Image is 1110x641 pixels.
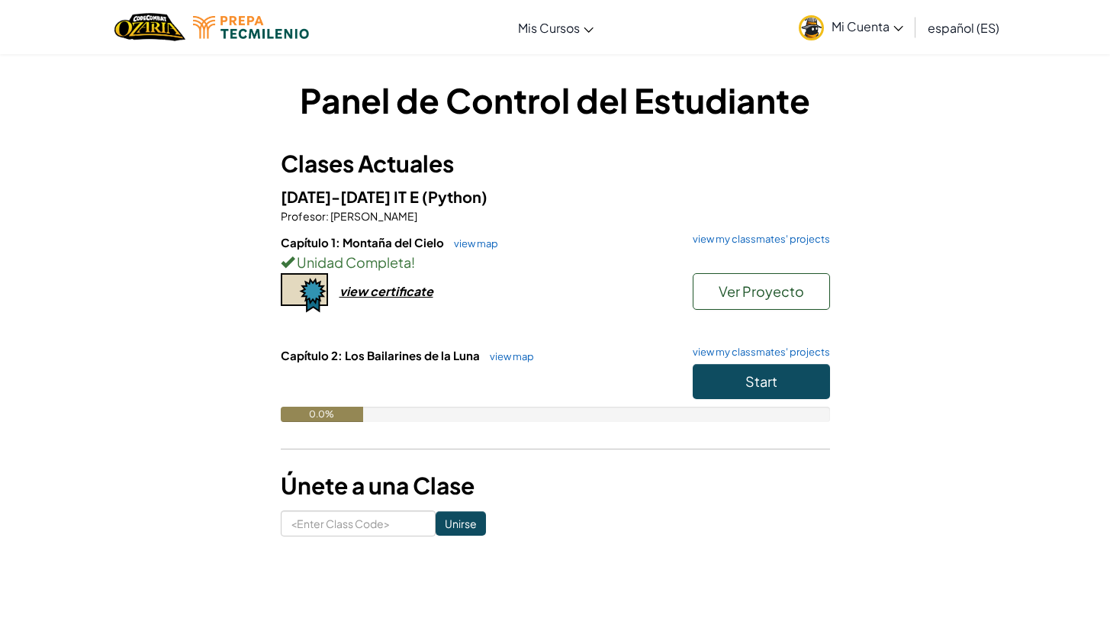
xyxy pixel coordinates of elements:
a: Mis Cursos [510,7,601,48]
div: view certificate [339,283,433,299]
span: [DATE]-[DATE] IT E [281,187,422,206]
span: Unidad Completa [294,253,411,271]
span: : [326,209,329,223]
span: Mis Cursos [518,20,580,36]
span: Ver Proyecto [719,282,804,300]
a: view certificate [281,283,433,299]
a: view map [482,350,534,362]
span: Start [745,372,777,390]
div: 0.0% [281,407,363,422]
h3: Clases Actuales [281,147,830,181]
span: ! [411,253,415,271]
a: Ozaria by CodeCombat logo [114,11,185,43]
span: Capítulo 1: Montaña del Cielo [281,235,446,250]
button: Start [693,364,830,399]
span: [PERSON_NAME] [329,209,417,223]
img: Home [114,11,185,43]
h1: Panel de Control del Estudiante [281,76,830,124]
img: certificate-icon.png [281,273,328,313]
span: (Python) [422,187,487,206]
a: Mi Cuenta [791,3,911,51]
h3: Únete a una Clase [281,469,830,503]
a: view map [446,237,498,250]
span: Capítulo 2: Los Bailarines de la Luna [281,348,482,362]
img: avatar [799,15,824,40]
img: Tecmilenio logo [193,16,309,39]
a: view my classmates' projects [685,234,830,244]
span: Profesor [281,209,326,223]
input: <Enter Class Code> [281,511,436,536]
a: view my classmates' projects [685,347,830,357]
a: español (ES) [920,7,1007,48]
input: Unirse [436,511,486,536]
span: español (ES) [928,20,999,36]
button: Ver Proyecto [693,273,830,310]
span: Mi Cuenta [832,18,903,34]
